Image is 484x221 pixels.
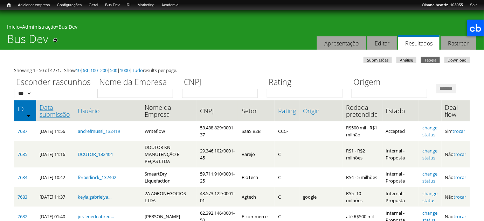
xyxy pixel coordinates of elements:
[110,67,117,73] a: 500
[442,167,470,187] td: Não
[275,187,299,207] td: C
[442,100,470,121] th: Deal flow
[90,67,98,73] a: 100
[14,76,93,89] label: Esconder rascunhos
[421,57,440,63] a: Tabela
[76,67,81,73] a: 10
[367,36,397,50] a: Editar
[18,213,27,220] a: 7682
[7,23,477,32] div: » »
[382,121,419,141] td: Accepted
[382,167,419,187] td: Internal - Proposta
[78,151,113,157] a: DOUTOR_132404
[196,187,238,207] td: 48.573.122/0001-01
[303,107,339,114] a: Origin
[454,151,466,157] a: trocar
[132,67,143,73] a: Tudo
[275,121,299,141] td: CCC-
[343,187,382,207] td: R$5 -10 milhões
[196,121,238,141] td: 53.438.829/0001-37
[352,76,432,89] label: Origem
[97,76,178,89] label: Nome da Empresa
[78,128,120,134] a: andrefmussi_132419
[102,2,123,9] a: Bus Dev
[444,57,470,63] a: Download
[54,2,85,9] a: Configurações
[78,194,112,200] a: keyla.gabrielya...
[454,213,466,220] a: trocar
[428,3,463,7] strong: ana.beatriz_103955
[14,2,54,9] a: Adicionar empresa
[422,190,437,204] a: change status
[182,76,262,89] label: CNPJ
[141,141,196,167] td: DOUTOR KN MANUTENÇÃO E PEÇAS LTDA
[238,100,274,121] th: Setor
[422,124,437,138] a: change status
[85,2,102,9] a: Geral
[442,141,470,167] td: Não
[422,171,437,184] a: change status
[238,141,274,167] td: Varejo
[442,121,470,141] td: Sim
[26,113,31,118] img: ordem crescente
[382,187,419,207] td: Internal - Proposta
[442,187,470,207] td: Não
[238,187,274,207] td: Agtech
[396,57,416,63] a: Análise
[134,2,158,9] a: Marketing
[141,187,196,207] td: 2A AGRONEGOCIOS LTDA
[83,67,88,73] a: 50
[78,213,114,220] a: josilenedeabreu...
[343,141,382,167] td: R$1 - R$2 milhões
[441,36,476,50] a: Rastrear
[7,32,48,50] h1: Bus Dev
[22,23,56,30] a: Administração
[18,174,27,180] a: 7684
[466,2,480,9] a: Sair
[4,2,14,8] a: Início
[7,23,20,30] a: Início
[275,167,299,187] td: C
[275,141,299,167] td: C
[196,167,238,187] td: 59.711.910/0001-25
[238,167,274,187] td: BioTech
[196,141,238,167] td: 29.346.102/0001-45
[141,100,196,121] th: Nome da Empresa
[267,76,347,89] label: Rating
[299,187,343,207] td: google
[40,104,70,118] a: Data submissão
[238,121,274,141] td: SaaS B2B
[123,2,134,9] a: RI
[317,36,366,50] a: Apresentação
[78,107,138,114] a: Usuário
[419,2,466,9] a: Oláana.beatriz_103955
[398,35,440,50] a: Resultados
[343,167,382,187] td: R$4 - 5 milhões
[36,141,74,167] td: [DATE] 11:16
[382,141,419,167] td: Internal - Proposta
[382,100,419,121] th: Estado
[36,167,74,187] td: [DATE] 10:42
[7,2,11,7] span: Início
[278,107,296,114] a: Rating
[58,23,77,30] a: Bus Dev
[18,151,27,157] a: 7685
[78,174,117,180] a: ferberlinck_132402
[18,128,27,134] a: 7687
[100,67,108,73] a: 200
[364,57,392,63] a: Submissões
[343,100,382,121] th: Rodada pretendida
[158,2,182,9] a: Academia
[454,194,466,200] a: trocar
[18,105,33,112] a: ID
[14,67,470,74] div: Showing 1 - 50 of 4271. Show | | | | | | results per page.
[453,128,465,134] a: trocar
[422,148,437,161] a: change status
[454,174,466,180] a: trocar
[36,187,74,207] td: [DATE] 11:37
[196,100,238,121] th: CNPJ
[343,121,382,141] td: R$500 mil - R$1 milhão
[141,121,196,141] td: Writeflow
[141,167,196,187] td: SmaartDry Liquefaction
[120,67,130,73] a: 1000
